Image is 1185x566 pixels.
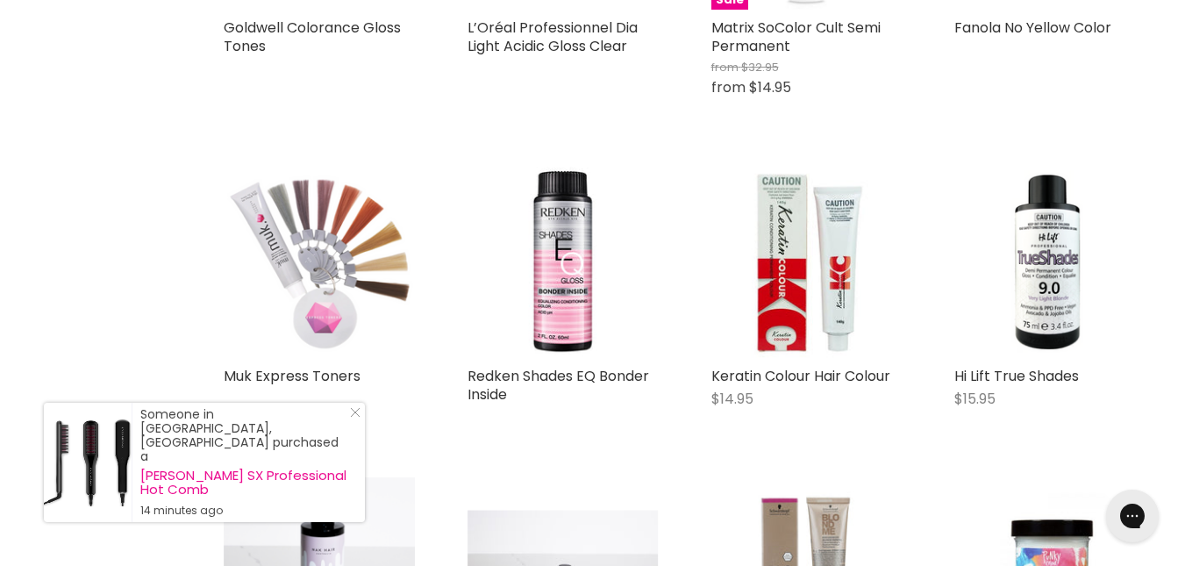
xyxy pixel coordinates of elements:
span: $14.95 [711,389,753,409]
a: Fanola No Yellow Color [954,18,1111,38]
a: Keratin Colour Hair Colour [711,366,890,386]
span: $32.95 [741,59,779,75]
div: Someone in [GEOGRAPHIC_DATA], [GEOGRAPHIC_DATA] purchased a [140,407,347,518]
a: Hi Lift True Shades [954,167,1146,358]
a: [PERSON_NAME] SX Professional Hot Comb [140,469,347,497]
a: Close Notification [343,407,360,425]
img: Keratin Colour Hair Colour [711,167,903,358]
a: Hi Lift True Shades [954,366,1079,386]
img: Hi Lift True Shades [954,171,1146,354]
a: Matrix SoColor Cult Semi Permanent [711,18,881,56]
small: 14 minutes ago [140,504,347,518]
img: Muk Express Toners [224,167,414,358]
a: Redken Shades EQ Bonder Inside [468,366,649,405]
span: from [711,77,746,97]
img: Redken Shades EQ Bonder Inside [468,167,659,358]
span: from [711,59,739,75]
a: Visit product page [44,403,132,522]
a: Goldwell Colorance Gloss Tones [224,18,401,56]
iframe: Gorgias live chat messenger [1097,484,1167,548]
a: Muk Express Toners [224,366,360,386]
span: $14.95 [749,77,791,97]
a: Muk Express Toners [224,167,415,358]
svg: Close Icon [350,407,360,418]
a: L’Oréal Professionnel Dia Light Acidic Gloss Clear [468,18,638,56]
span: $15.95 [954,389,996,409]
